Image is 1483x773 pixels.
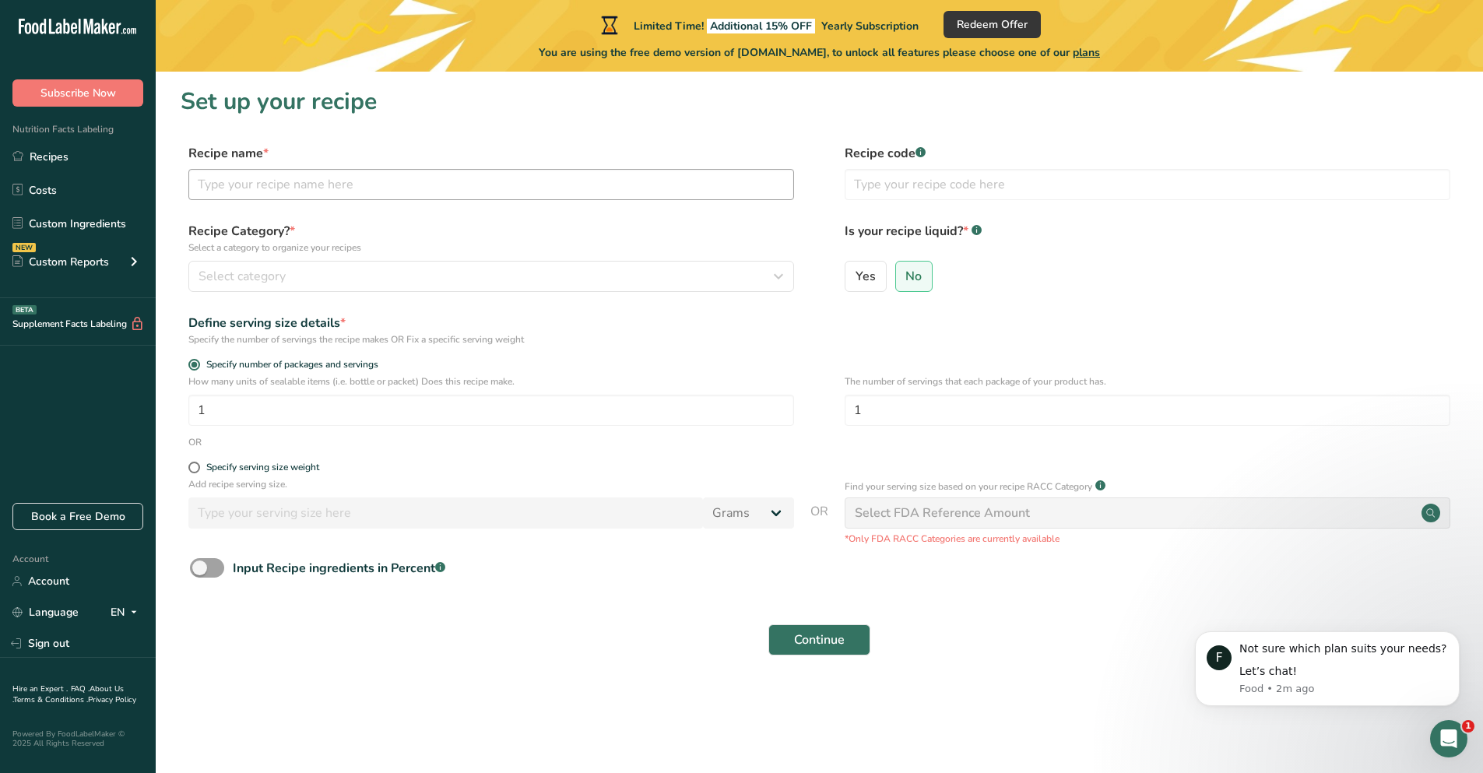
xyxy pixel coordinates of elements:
[539,44,1100,61] span: You are using the free demo version of [DOMAIN_NAME], to unlock all features please choose one of...
[188,497,703,529] input: Type your serving size here
[188,477,794,491] p: Add recipe serving size.
[12,305,37,314] div: BETA
[905,269,922,284] span: No
[12,599,79,626] a: Language
[12,683,68,694] a: Hire an Expert .
[188,169,794,200] input: Type your recipe name here
[944,11,1041,38] button: Redeem Offer
[188,222,794,255] label: Recipe Category?
[855,504,1030,522] div: Select FDA Reference Amount
[845,480,1092,494] p: Find your serving size based on your recipe RACC Category
[12,254,109,270] div: Custom Reports
[794,631,845,649] span: Continue
[200,359,378,371] span: Specify number of packages and servings
[188,241,794,255] p: Select a category to organize your recipes
[206,462,319,473] div: Specify serving size weight
[1172,608,1483,731] iframe: Intercom notifications message
[856,269,876,284] span: Yes
[233,559,445,578] div: Input Recipe ingredients in Percent
[1073,45,1100,60] span: plans
[845,144,1450,163] label: Recipe code
[88,694,136,705] a: Privacy Policy
[845,532,1450,546] p: *Only FDA RACC Categories are currently available
[12,79,143,107] button: Subscribe Now
[810,502,828,546] span: OR
[188,435,202,449] div: OR
[957,16,1028,33] span: Redeem Offer
[1430,720,1467,757] iframe: Intercom live chat
[12,503,143,530] a: Book a Free Demo
[71,683,90,694] a: FAQ .
[1462,720,1474,733] span: 1
[768,624,870,655] button: Continue
[181,84,1458,119] h1: Set up your recipe
[845,374,1450,388] p: The number of servings that each package of your product has.
[188,314,794,332] div: Define serving size details
[111,603,143,622] div: EN
[188,332,794,346] div: Specify the number of servings the recipe makes OR Fix a specific serving weight
[188,144,794,163] label: Recipe name
[13,694,88,705] a: Terms & Conditions .
[188,374,794,388] p: How many units of sealable items (i.e. bottle or packet) Does this recipe make.
[845,169,1450,200] input: Type your recipe code here
[188,261,794,292] button: Select category
[199,267,286,286] span: Select category
[707,19,815,33] span: Additional 15% OFF
[40,85,116,101] span: Subscribe Now
[598,16,919,34] div: Limited Time!
[12,729,143,748] div: Powered By FoodLabelMaker © 2025 All Rights Reserved
[845,222,1450,255] label: Is your recipe liquid?
[12,243,36,252] div: NEW
[821,19,919,33] span: Yearly Subscription
[12,683,124,705] a: About Us .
